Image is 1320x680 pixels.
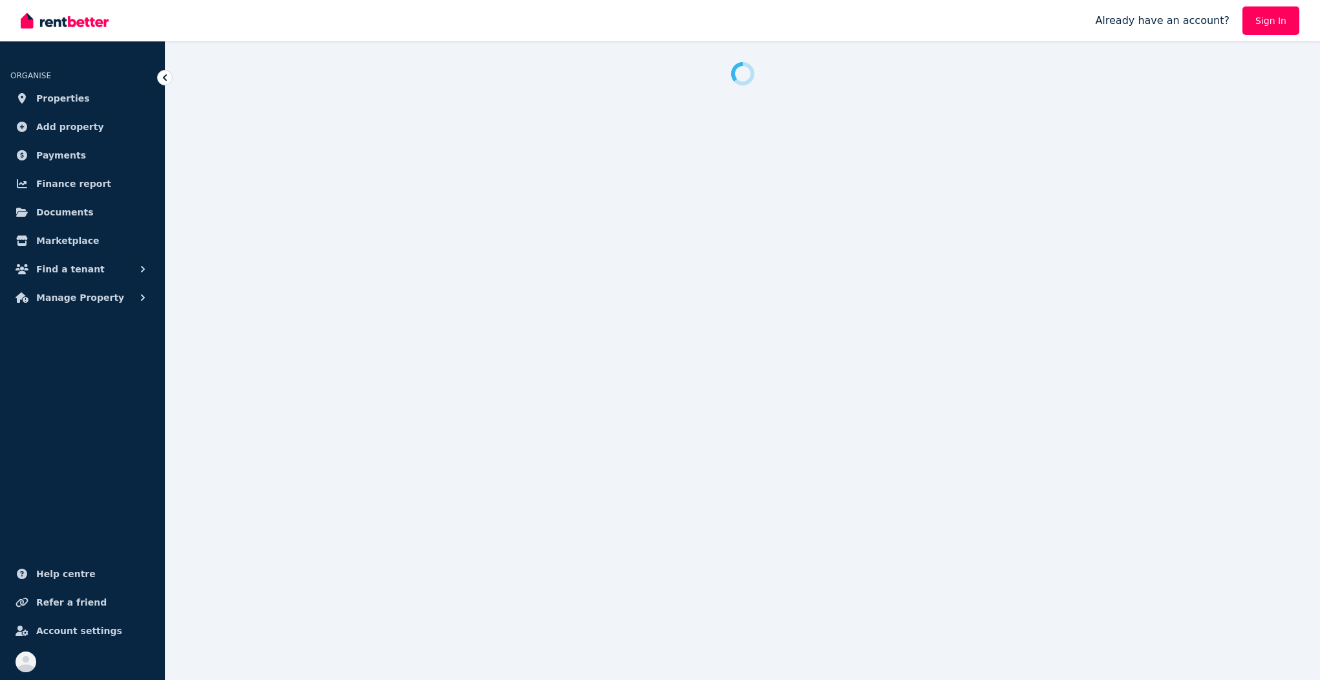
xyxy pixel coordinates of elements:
a: Add property [10,114,154,140]
button: Find a tenant [10,256,154,282]
a: Help centre [10,561,154,587]
span: Manage Property [36,290,124,305]
img: RentBetter [21,11,109,30]
span: Help centre [36,566,96,582]
a: Documents [10,199,154,225]
a: Sign In [1242,6,1299,35]
span: Find a tenant [36,261,105,277]
span: Refer a friend [36,595,107,610]
span: Documents [36,204,94,220]
span: Already have an account? [1095,13,1230,28]
span: Marketplace [36,233,99,248]
span: Payments [36,148,86,163]
span: Add property [36,119,104,135]
span: Account settings [36,623,122,639]
a: Payments [10,142,154,168]
span: Finance report [36,176,111,192]
span: Properties [36,91,90,106]
a: Properties [10,85,154,111]
a: Refer a friend [10,589,154,615]
a: Finance report [10,171,154,197]
span: ORGANISE [10,71,51,80]
button: Manage Property [10,285,154,311]
a: Account settings [10,618,154,644]
a: Marketplace [10,228,154,254]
